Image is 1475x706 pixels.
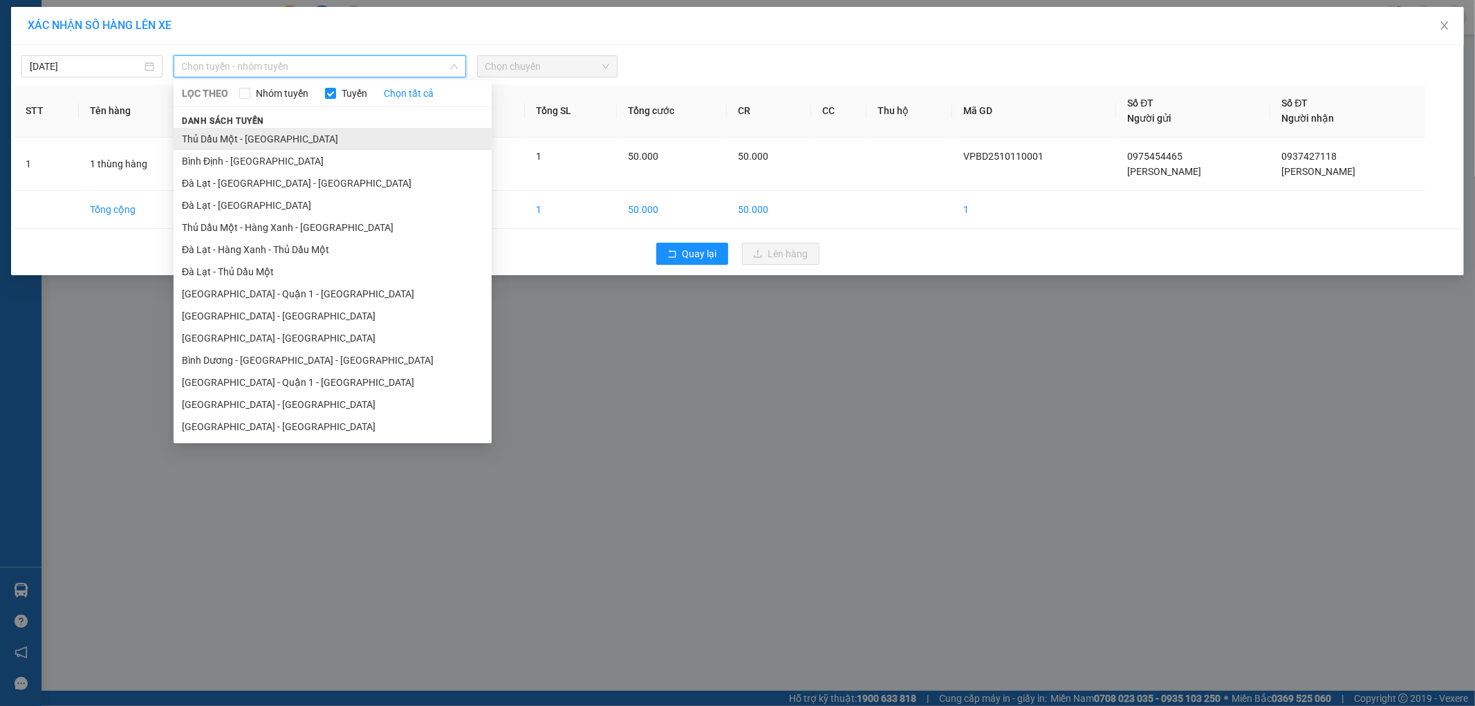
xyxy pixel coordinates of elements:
[174,150,492,172] li: Bình Định - [GEOGRAPHIC_DATA]
[952,84,1117,138] th: Mã GD
[525,84,617,138] th: Tổng SL
[485,56,610,77] span: Chọn chuyến
[174,349,492,371] li: Bình Dương - [GEOGRAPHIC_DATA] - [GEOGRAPHIC_DATA]
[628,151,658,162] span: 50.000
[963,151,1043,162] span: VPBD2510110001
[250,86,314,101] span: Nhóm tuyến
[174,305,492,327] li: [GEOGRAPHIC_DATA] - [GEOGRAPHIC_DATA]
[1281,166,1355,177] span: [PERSON_NAME]
[174,239,492,261] li: Đà Lạt - Hàng Xanh - Thủ Dầu Một
[79,191,207,229] td: Tổng cộng
[174,216,492,239] li: Thủ Dầu Một - Hàng Xanh - [GEOGRAPHIC_DATA]
[15,84,79,138] th: STT
[742,243,819,265] button: uploadLên hàng
[866,84,952,138] th: Thu hộ
[174,283,492,305] li: [GEOGRAPHIC_DATA] - Quận 1 - [GEOGRAPHIC_DATA]
[95,59,184,104] li: VP [GEOGRAPHIC_DATA]
[174,261,492,283] li: Đà Lạt - Thủ Dầu Một
[174,327,492,349] li: [GEOGRAPHIC_DATA] - [GEOGRAPHIC_DATA]
[727,84,811,138] th: CR
[1127,151,1182,162] span: 0975454465
[1127,97,1153,109] span: Số ĐT
[79,84,207,138] th: Tên hàng
[174,115,272,127] span: Danh sách tuyến
[1281,97,1308,109] span: Số ĐT
[174,128,492,150] li: Thủ Dầu Một - [GEOGRAPHIC_DATA]
[30,59,142,74] input: 11/10/2025
[7,7,201,33] li: Đà Lạt ơi
[7,59,95,74] li: VP VP Bình Dương
[1281,113,1334,124] span: Người nhận
[174,416,492,438] li: [GEOGRAPHIC_DATA] - [GEOGRAPHIC_DATA]
[683,246,717,261] span: Quay lại
[617,84,727,138] th: Tổng cước
[525,191,617,229] td: 1
[727,191,811,229] td: 50.000
[952,191,1117,229] td: 1
[182,86,228,101] span: LỌC THEO
[1439,20,1450,31] span: close
[738,151,768,162] span: 50.000
[536,151,541,162] span: 1
[617,191,727,229] td: 50.000
[15,138,79,191] td: 1
[174,172,492,194] li: Đà Lạt - [GEOGRAPHIC_DATA] - [GEOGRAPHIC_DATA]
[174,194,492,216] li: Đà Lạt - [GEOGRAPHIC_DATA]
[450,62,458,71] span: down
[667,249,677,260] span: rollback
[28,19,171,32] span: XÁC NHẬN SỐ HÀNG LÊN XE
[182,56,458,77] span: Chọn tuyến - nhóm tuyến
[384,86,434,101] a: Chọn tất cả
[79,138,207,191] td: 1 thùng hàng
[174,393,492,416] li: [GEOGRAPHIC_DATA] - [GEOGRAPHIC_DATA]
[656,243,728,265] button: rollbackQuay lại
[1127,166,1201,177] span: [PERSON_NAME]
[1425,7,1464,46] button: Close
[811,84,866,138] th: CC
[1127,113,1171,124] span: Người gửi
[7,76,79,118] b: Bãi xe số 24 Dx036, PPhú Mỹ, TPThủ Dầu
[7,77,17,86] span: environment
[174,371,492,393] li: [GEOGRAPHIC_DATA] - Quận 1 - [GEOGRAPHIC_DATA]
[1281,151,1337,162] span: 0937427118
[336,86,373,101] span: Tuyến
